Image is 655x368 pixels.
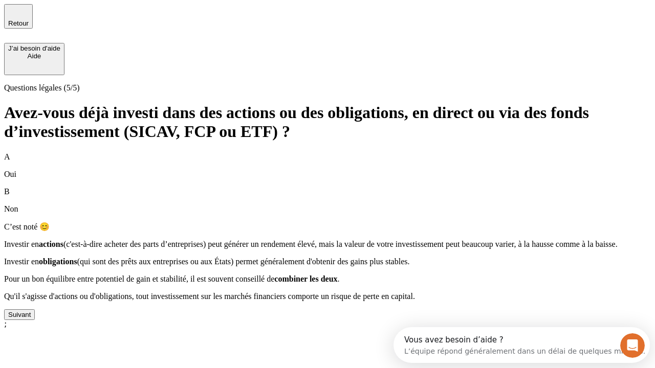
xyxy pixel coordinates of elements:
span: actions [39,240,63,248]
div: J’ai besoin d'aide [8,44,60,52]
div: ; [4,320,651,328]
span: Investir en [4,257,39,266]
div: Ouvrir le Messenger Intercom [4,4,282,32]
span: Qu'il s'agisse d'actions ou d'obligations, tout investissement sur les marchés financiers comport... [4,292,415,301]
p: Oui [4,170,651,179]
span: Retour [8,19,29,27]
div: L’équipe répond généralement dans un délai de quelques minutes. [11,17,252,28]
h1: Avez-vous déjà investi dans des actions ou des obligations, en direct ou via des fonds d’investis... [4,103,651,141]
iframe: Intercom live chat discovery launcher [394,327,650,363]
p: B [4,187,651,196]
p: Questions légales (5/5) [4,83,651,93]
span: C’est noté 😊 [4,222,50,231]
span: Investir en [4,240,39,248]
iframe: Intercom live chat [620,333,645,358]
span: (qui sont des prêts aux entreprises ou aux États) permet généralement d'obtenir des gains plus st... [77,257,410,266]
span: Pour un bon équilibre entre potentiel de gain et stabilité, il est souvent conseillé de [4,274,274,283]
p: A [4,152,651,162]
div: Vous avez besoin d’aide ? [11,9,252,17]
span: combiner les deux [274,274,337,283]
button: J’ai besoin d'aideAide [4,43,64,75]
span: obligations [39,257,77,266]
p: Non [4,204,651,214]
span: (c'est-à-dire acheter des parts d’entreprises) peut générer un rendement élevé, mais la valeur de... [63,240,618,248]
span: . [338,274,340,283]
div: Aide [8,52,60,60]
button: Suivant [4,309,35,320]
div: Suivant [8,311,31,318]
button: Retour [4,4,33,29]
